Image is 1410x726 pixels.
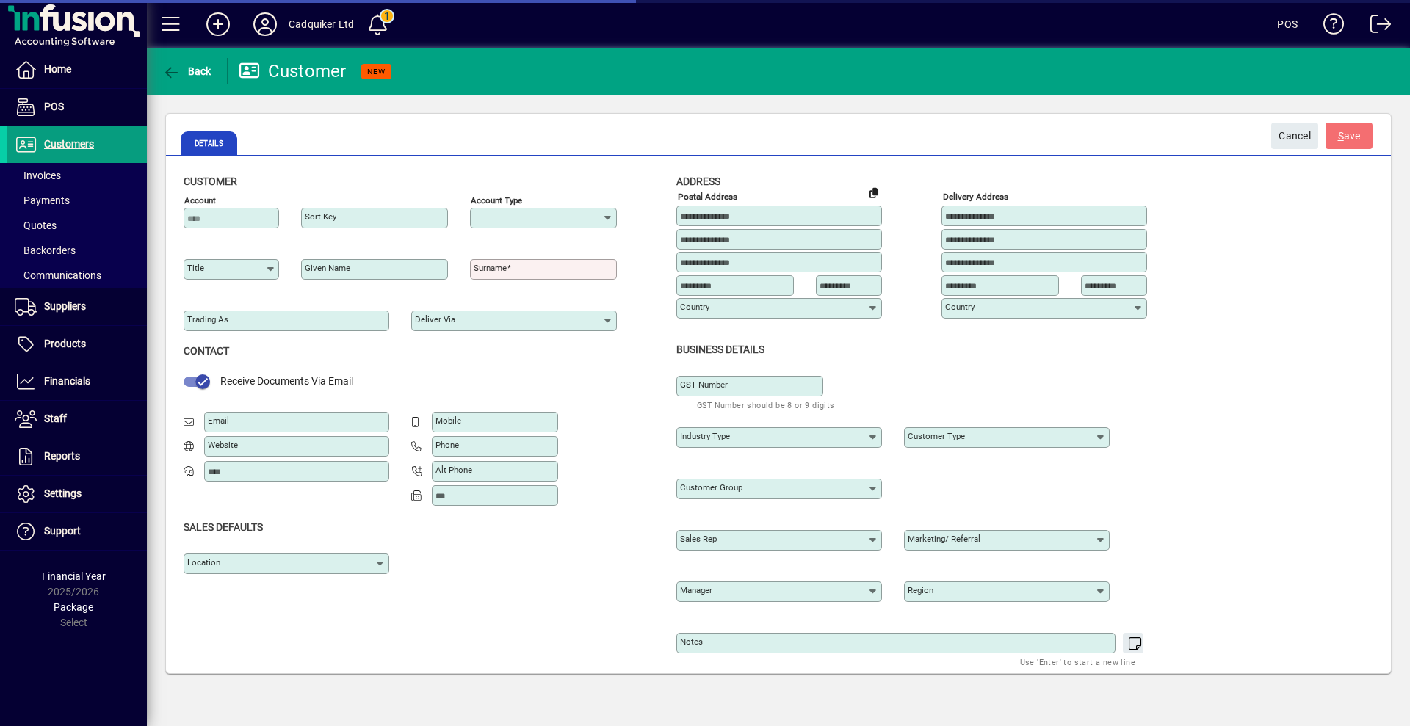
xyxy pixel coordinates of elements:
span: Settings [44,487,82,499]
mat-label: Sales rep [680,534,717,544]
button: Cancel [1271,123,1318,149]
a: Products [7,326,147,363]
app-page-header-button: Back [147,58,228,84]
button: Add [195,11,242,37]
mat-label: Phone [435,440,459,450]
mat-label: Account Type [471,195,522,206]
a: Communications [7,263,147,288]
button: Copy to Delivery address [862,181,886,204]
mat-label: Given name [305,263,350,273]
mat-label: Location [187,557,220,567]
mat-label: Surname [474,263,507,273]
span: ave [1338,124,1361,148]
div: Cadquiker Ltd [289,12,354,36]
span: Financial Year [42,570,106,582]
span: Invoices [15,170,61,181]
mat-label: Manager [680,585,712,595]
a: Payments [7,188,147,213]
mat-label: Email [208,415,229,426]
span: Business details [676,344,764,355]
span: NEW [367,67,386,76]
mat-label: Customer group [680,482,742,493]
a: Reports [7,438,147,475]
span: Support [44,525,81,537]
a: Quotes [7,213,147,238]
span: Backorders [15,244,76,256]
div: POS [1277,12,1298,36]
mat-label: Website [208,440,238,450]
span: Package [54,601,93,613]
mat-label: Customer type [908,431,965,441]
mat-label: Title [187,263,204,273]
span: Payments [15,195,70,206]
span: Suppliers [44,300,86,312]
span: Reports [44,450,80,462]
button: Profile [242,11,289,37]
mat-hint: Use 'Enter' to start a new line [1020,653,1135,670]
span: S [1338,130,1344,142]
mat-label: Country [945,302,975,312]
mat-label: Marketing/ Referral [908,534,980,544]
div: Customer [239,59,347,83]
span: Customer [184,175,237,187]
span: Staff [44,413,67,424]
mat-label: Trading as [187,314,228,324]
mat-label: Region [908,585,933,595]
span: Receive Documents Via Email [220,375,353,387]
mat-label: Notes [680,636,703,647]
span: Sales defaults [184,521,263,533]
a: Financials [7,363,147,400]
span: Financials [44,375,90,387]
a: Backorders [7,238,147,263]
span: Communications [15,269,101,281]
a: Support [7,513,147,550]
mat-label: Deliver via [415,314,455,324]
a: Knowledge Base [1312,3,1345,51]
mat-label: Industry type [680,431,730,441]
span: Cancel [1279,124,1311,148]
span: Contact [184,345,229,357]
a: Suppliers [7,288,147,325]
button: Save [1326,123,1373,149]
a: Home [7,51,147,88]
mat-label: Sort key [305,211,336,222]
mat-label: Alt Phone [435,465,472,475]
span: Customers [44,138,94,150]
a: Settings [7,476,147,512]
mat-label: Account [184,195,216,206]
mat-label: Country [680,302,709,312]
a: Staff [7,401,147,438]
span: Products [44,338,86,349]
mat-hint: GST Number should be 8 or 9 digits [697,396,835,413]
mat-label: Mobile [435,415,461,426]
span: POS [44,101,64,112]
button: Back [159,58,215,84]
span: Back [162,65,211,77]
span: Details [181,131,237,155]
span: Address [676,175,720,187]
span: Home [44,63,71,75]
a: Logout [1359,3,1392,51]
a: Invoices [7,163,147,188]
mat-label: GST Number [680,380,728,390]
a: POS [7,89,147,126]
span: Quotes [15,219,57,231]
